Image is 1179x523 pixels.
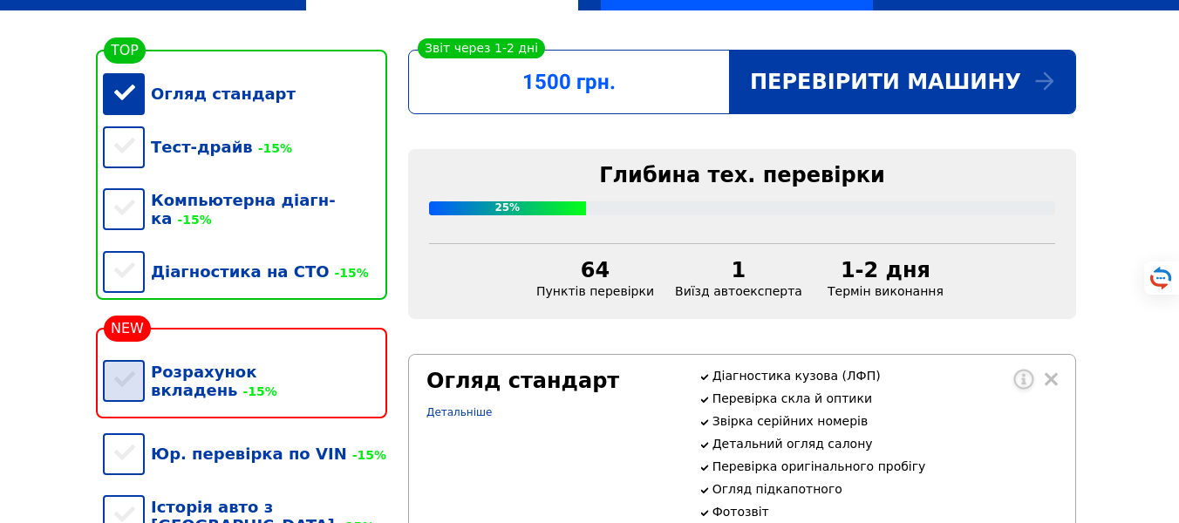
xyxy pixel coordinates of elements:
[813,258,958,298] div: Термін виконання
[103,345,387,417] div: Розрахунок вкладень
[238,384,277,398] span: -15%
[712,505,1058,519] p: Фотозвіт
[409,70,729,94] div: 1500 грн.
[103,427,387,480] div: Юр. перевірка по VIN
[103,120,387,173] div: Тест-драйв
[103,67,387,120] div: Огляд стандарт
[330,266,369,280] span: -15%
[526,258,664,298] div: Пунктів перевірки
[712,437,1058,451] p: Детальний огляд салону
[429,201,586,215] div: 25%
[729,51,1075,113] div: Перевірити машину
[253,141,292,155] span: -15%
[712,482,1058,496] p: Огляд підкапотного
[426,406,492,418] a: Детальніше
[426,369,678,393] div: Огляд стандарт
[675,258,802,282] div: 1
[536,258,654,282] div: 64
[172,213,211,227] span: -15%
[103,173,387,245] div: Компьютерна діагн-ка
[823,258,948,282] div: 1-2 дня
[712,391,1058,405] p: Перевірка скла й оптики
[429,163,1055,187] div: Глибина тех. перевірки
[103,245,387,298] div: Діагностика на СТО
[712,459,1058,473] p: Перевірка оригінального пробігу
[664,258,813,298] div: Виїзд автоексперта
[347,448,386,462] span: -15%
[712,369,1058,383] p: Діагностика кузова (ЛФП)
[712,414,1058,428] p: Звірка серійних номерів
